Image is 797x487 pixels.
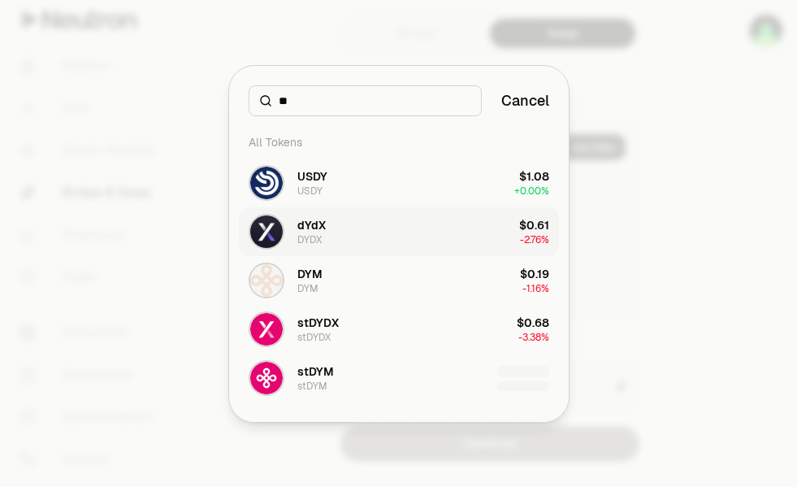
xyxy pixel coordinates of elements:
[520,233,549,246] span: -2.76%
[239,126,559,159] div: All Tokens
[517,315,549,331] div: $0.68
[250,313,283,346] img: stDYDX Logo
[297,233,322,246] div: DYDX
[297,282,318,295] div: DYM
[250,215,283,248] img: DYDX Logo
[239,354,559,402] button: stDYM LogostDYMstDYM
[239,256,559,305] button: DYM LogoDYMDYM$0.19-1.16%
[518,331,549,344] span: -3.38%
[239,159,559,207] button: USDY LogoUSDYUSDY$1.08+0.00%
[250,362,283,394] img: stDYM Logo
[297,266,323,282] div: DYM
[297,168,327,185] div: USDY
[297,380,327,393] div: stDYM
[519,217,549,233] div: $0.61
[297,217,326,233] div: dYdX
[522,282,549,295] span: -1.16%
[297,185,323,198] div: USDY
[239,305,559,354] button: stDYDX LogostDYDXstDYDX$0.68-3.38%
[519,168,549,185] div: $1.08
[297,331,331,344] div: stDYDX
[520,266,549,282] div: $0.19
[501,89,549,112] button: Cancel
[250,264,283,297] img: DYM Logo
[514,185,549,198] span: + 0.00%
[297,315,339,331] div: stDYDX
[250,167,283,199] img: USDY Logo
[297,363,334,380] div: stDYM
[239,207,559,256] button: DYDX LogodYdXDYDX$0.61-2.76%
